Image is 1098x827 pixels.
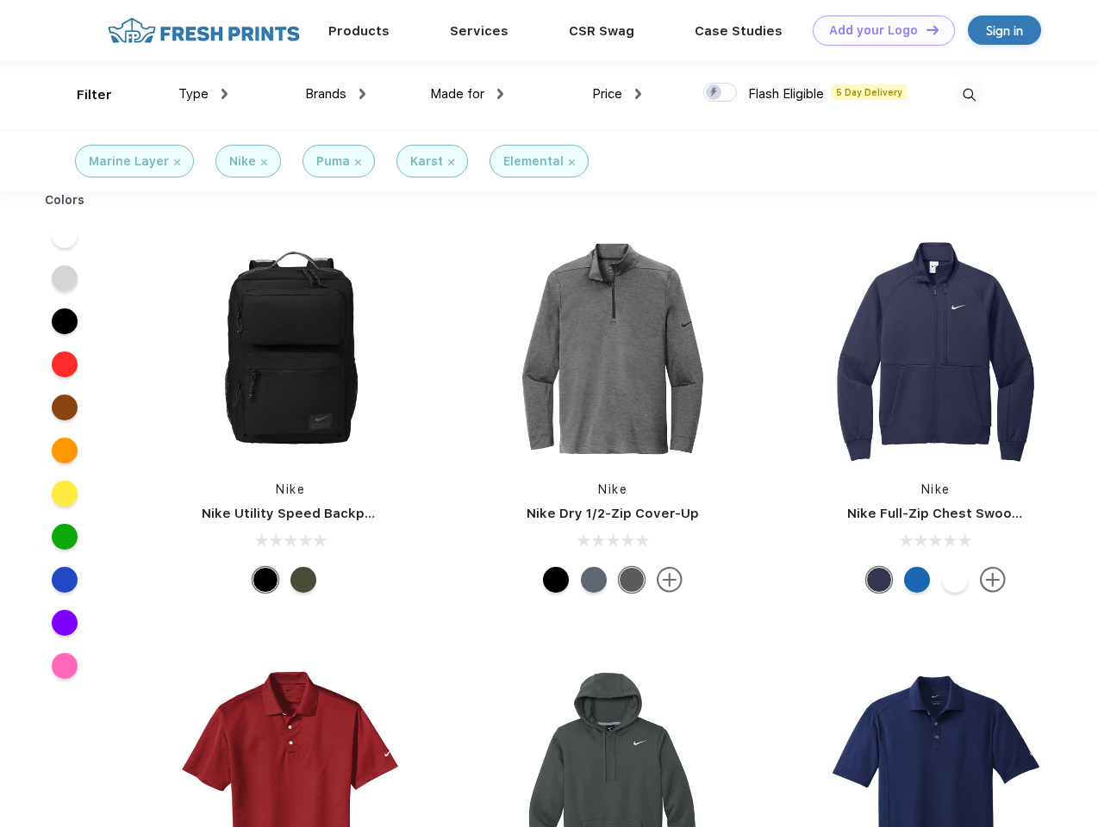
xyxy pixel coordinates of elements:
[305,86,346,102] span: Brands
[253,567,278,593] div: Black
[847,506,1076,521] a: Nike Full-Zip Chest Swoosh Jacket
[497,89,503,99] img: dropdown.png
[569,23,634,39] a: CSR Swag
[174,159,180,165] img: filter_cancel.svg
[202,506,388,521] a: Nike Utility Speed Backpack
[748,86,824,102] span: Flash Eligible
[276,482,305,496] a: Nike
[176,234,405,463] img: func=resize&h=266
[592,86,622,102] span: Price
[980,567,1006,593] img: more.svg
[831,84,908,100] span: 5 Day Delivery
[955,81,983,109] img: desktop_search.svg
[430,86,484,102] span: Made for
[968,16,1041,45] a: Sign in
[926,25,939,34] img: DT
[619,567,645,593] div: Black Heather
[229,152,256,171] div: Nike
[829,23,918,38] div: Add your Logo
[503,152,564,171] div: Elemental
[89,152,169,171] div: Marine Layer
[355,159,361,165] img: filter_cancel.svg
[527,506,699,521] a: Nike Dry 1/2-Zip Cover-Up
[569,159,575,165] img: filter_cancel.svg
[986,21,1023,40] div: Sign in
[498,234,727,463] img: func=resize&h=266
[178,86,209,102] span: Type
[410,152,443,171] div: Karst
[657,567,683,593] img: more.svg
[103,16,305,46] img: fo%20logo%202.webp
[821,234,1051,463] img: func=resize&h=266
[581,567,607,593] div: Navy Heather
[904,567,930,593] div: Royal
[328,23,390,39] a: Products
[921,482,951,496] a: Nike
[598,482,627,496] a: Nike
[261,159,267,165] img: filter_cancel.svg
[448,159,454,165] img: filter_cancel.svg
[316,152,350,171] div: Puma
[77,85,112,105] div: Filter
[359,89,365,99] img: dropdown.png
[221,89,228,99] img: dropdown.png
[866,567,892,593] div: Midnight Navy
[942,567,968,593] div: White
[450,23,508,39] a: Services
[543,567,569,593] div: Black
[635,89,641,99] img: dropdown.png
[32,191,98,209] div: Colors
[290,567,316,593] div: Cargo Khaki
